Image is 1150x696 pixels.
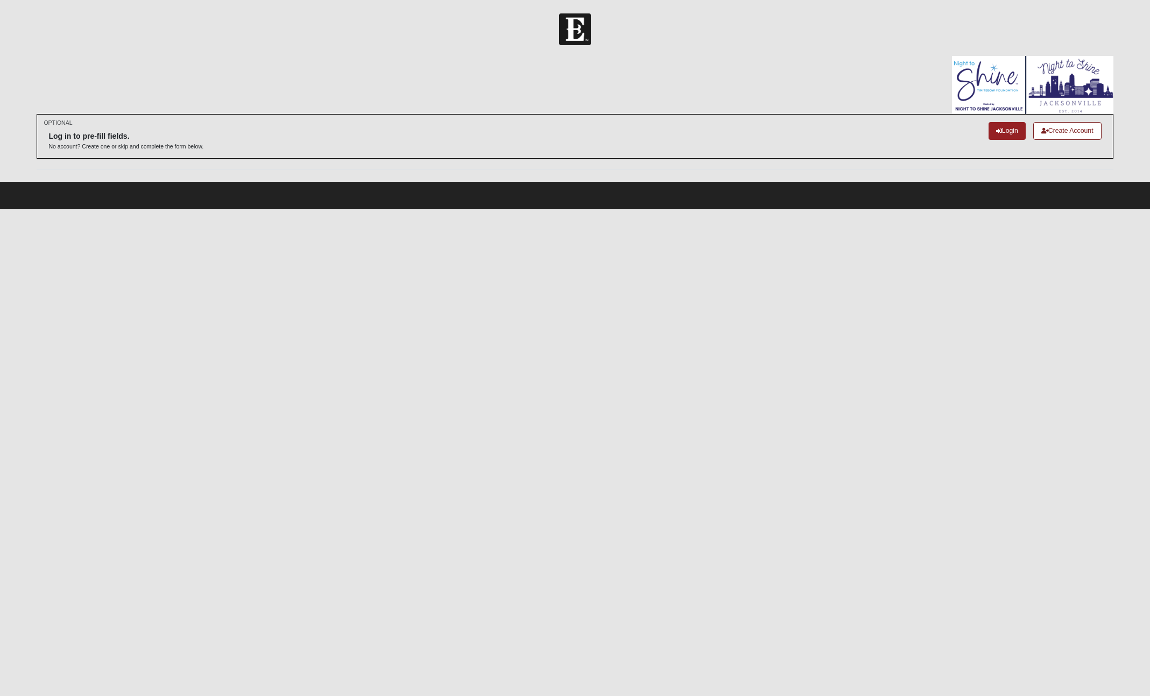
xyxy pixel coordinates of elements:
[989,122,1026,140] a: Login
[48,143,203,151] p: No account? Create one or skip and complete the form below.
[1033,122,1102,140] a: Create Account
[44,119,72,127] small: OPTIONAL
[559,13,591,45] img: Church of Eleven22 Logo
[952,56,1113,114] img: Nonprofit_Designs_-_2025-01-29T121338.854.png
[48,132,203,141] h6: Log in to pre-fill fields.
